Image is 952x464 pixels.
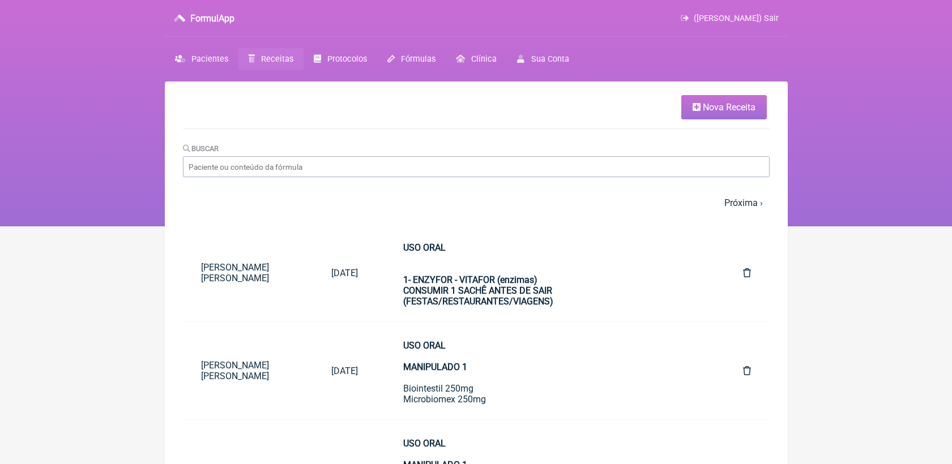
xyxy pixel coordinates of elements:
[327,54,367,64] span: Protocolos
[190,13,234,24] h3: FormulApp
[238,48,304,70] a: Receitas
[261,54,293,64] span: Receitas
[191,54,228,64] span: Pacientes
[403,340,467,372] strong: USO ORAL MANIPULADO 1
[165,48,238,70] a: Pacientes
[313,356,376,385] a: [DATE]
[471,54,497,64] span: Clínica
[313,259,376,287] a: [DATE]
[377,48,446,70] a: Fórmulas
[531,54,569,64] span: Sua Conta
[403,242,698,350] div: Betaína Hcl | 100mg
[401,54,436,64] span: Fórmulas
[681,95,767,119] a: Nova Receita
[403,242,553,339] strong: USO ORAL 1- ENZYFOR - VITAFOR (enzimas) CONSUMIR 1 SACHÊ ANTES DE SAIR (FESTAS/RESTAURANTES/VIAGE...
[183,351,314,390] a: [PERSON_NAME] [PERSON_NAME]
[183,191,770,215] nav: pager
[681,14,778,23] a: ([PERSON_NAME]) Sair
[183,253,314,293] a: [PERSON_NAME] [PERSON_NAME]
[446,48,507,70] a: Clínica
[183,156,770,177] input: Paciente ou conteúdo da fórmula
[385,233,716,312] a: USO ORAL1- ENZYFOR - VITAFOR (enzimas)CONSUMIR 1 SACHÊ ANTES DE SAIR (FESTAS/RESTAURANTES/VIAGENS...
[694,14,779,23] span: ([PERSON_NAME]) Sair
[507,48,579,70] a: Sua Conta
[703,102,755,113] span: Nova Receita
[304,48,377,70] a: Protocolos
[724,197,763,208] a: Próxima ›
[385,331,716,410] a: USO ORALMANIPULADO 1Biointestil 250mgMicrobiomex 250mgConsumir 1 dose pela manhã diariamente.Cons...
[183,144,219,153] label: Buscar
